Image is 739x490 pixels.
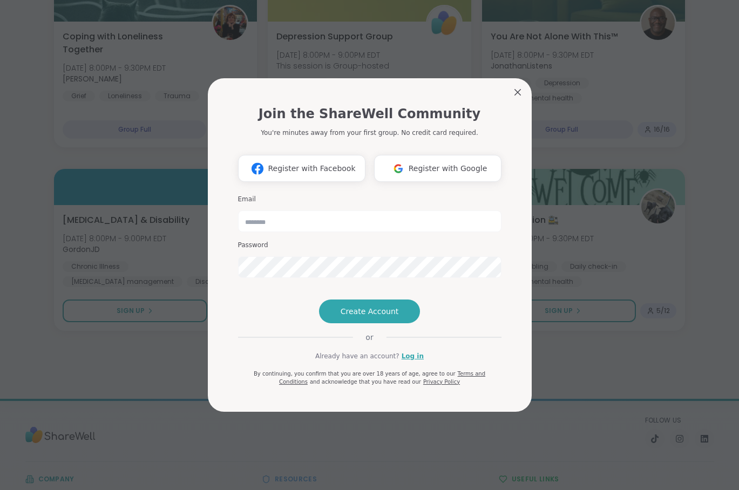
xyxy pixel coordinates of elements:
a: Privacy Policy [423,379,460,385]
span: or [352,332,386,343]
img: ShareWell Logomark [247,159,268,179]
a: Log in [402,351,424,361]
h3: Email [238,195,501,204]
span: Already have an account? [315,351,399,361]
span: By continuing, you confirm that you are over 18 years of age, agree to our [254,371,456,377]
h3: Password [238,241,501,250]
h1: Join the ShareWell Community [259,104,480,124]
span: Register with Google [409,163,487,174]
button: Create Account [319,300,421,323]
span: Register with Facebook [268,163,355,174]
span: and acknowledge that you have read our [310,379,421,385]
button: Register with Facebook [238,155,365,182]
a: Terms and Conditions [279,371,485,385]
p: You're minutes away from your first group. No credit card required. [261,128,478,138]
button: Register with Google [374,155,501,182]
span: Create Account [341,306,399,317]
img: ShareWell Logomark [388,159,409,179]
